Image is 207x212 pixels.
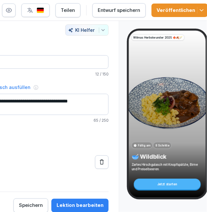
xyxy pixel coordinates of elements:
div: Lektion bearbeiten [57,202,104,209]
div: Jetzt starten [134,179,201,190]
button: KI Helfer [65,24,109,36]
p: 🥣 Wildblick [132,153,203,160]
p: Wilmas Herbstwunder 2025 🍁🍂🪄 [133,35,183,40]
div: Speichern [19,202,43,209]
span: 65 [94,118,98,123]
div: Teilen [61,7,75,14]
div: Entwurf speichern [98,7,140,14]
button: Entwurf speichern [93,3,146,17]
p: 8 Schritte [156,144,169,148]
div: Veröffentlichen [157,7,203,14]
p: Fällig am [138,144,150,148]
img: de.svg [37,7,44,13]
button: Teilen [56,3,81,17]
p: Zartes Hirschgulasch mit Knopfspätzle, Birne und Preiselbeeren. [132,163,203,171]
span: 12 [95,72,99,76]
div: KI Helfer [68,27,106,33]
